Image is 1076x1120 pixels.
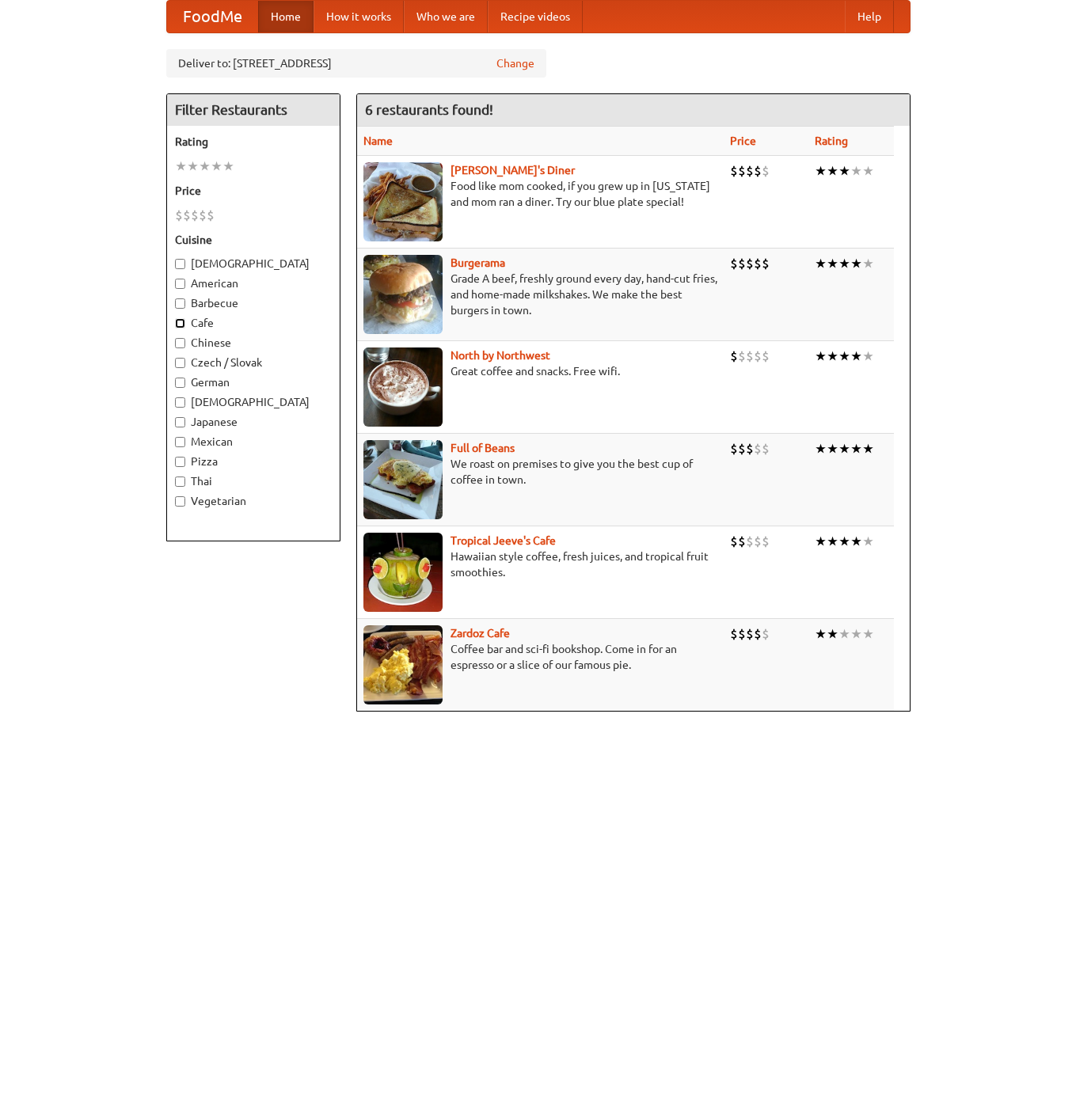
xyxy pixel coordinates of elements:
[838,440,850,457] li: ★
[762,255,770,272] li: $
[738,347,746,365] li: $
[838,162,850,180] li: ★
[363,135,393,147] a: Name
[175,355,332,370] label: Czech / Slovak
[754,255,762,272] li: $
[199,158,211,175] li: ★
[827,255,838,272] li: ★
[363,255,443,334] img: burgerama.jpg
[754,162,762,180] li: $
[738,255,746,272] li: $
[175,437,185,447] input: Mexican
[451,627,510,640] a: Zardoz Cafe
[850,625,862,643] li: ★
[199,207,207,224] li: $
[862,533,874,550] li: ★
[175,394,332,410] label: [DEMOGRAPHIC_DATA]
[363,363,717,379] p: Great coffee and snacks. Free wifi.
[496,55,534,71] a: Change
[175,318,185,328] input: Cafe
[827,533,838,550] li: ★
[730,440,738,457] li: $
[762,162,770,180] li: $
[488,1,583,32] a: Recipe videos
[314,1,404,32] a: How it works
[175,256,332,271] label: [DEMOGRAPHIC_DATA]
[738,533,746,550] li: $
[175,454,332,469] label: Pizza
[746,533,754,550] li: $
[738,162,746,180] li: $
[183,207,191,224] li: $
[762,533,770,550] li: $
[730,625,738,643] li: $
[815,135,848,147] a: Rating
[363,271,717,318] p: Grade A beef, freshly ground every day, hand-cut fries, and home-made milkshakes. We make the bes...
[175,434,332,450] label: Mexican
[862,255,874,272] li: ★
[827,162,838,180] li: ★
[175,259,185,269] input: [DEMOGRAPHIC_DATA]
[175,232,332,248] h5: Cuisine
[746,162,754,180] li: $
[211,158,222,175] li: ★
[175,335,332,351] label: Chinese
[175,275,332,291] label: American
[762,625,770,643] li: $
[738,625,746,643] li: $
[175,338,185,348] input: Chinese
[838,533,850,550] li: ★
[175,417,185,427] input: Japanese
[815,533,827,550] li: ★
[827,440,838,457] li: ★
[730,255,738,272] li: $
[404,1,488,32] a: Who we are
[363,456,717,488] p: We roast on premises to give you the best cup of coffee in town.
[746,347,754,365] li: $
[191,207,199,224] li: $
[838,625,850,643] li: ★
[850,533,862,550] li: ★
[845,1,894,32] a: Help
[175,183,332,199] h5: Price
[363,625,443,704] img: zardoz.jpg
[175,134,332,150] h5: Rating
[175,315,332,331] label: Cafe
[167,1,258,32] a: FoodMe
[175,295,332,311] label: Barbecue
[451,256,505,269] a: Burgerama
[175,473,332,489] label: Thai
[850,255,862,272] li: ★
[363,641,717,673] p: Coffee bar and sci-fi bookshop. Come in for an espresso or a slice of our famous pie.
[746,255,754,272] li: $
[175,414,332,430] label: Japanese
[222,158,234,175] li: ★
[815,440,827,457] li: ★
[175,158,187,175] li: ★
[451,164,575,177] a: [PERSON_NAME]'s Diner
[862,625,874,643] li: ★
[175,476,185,487] input: Thai
[175,397,185,408] input: [DEMOGRAPHIC_DATA]
[166,49,546,78] div: Deliver to: [STREET_ADDRESS]
[754,440,762,457] li: $
[363,347,443,427] img: north.jpg
[862,162,874,180] li: ★
[827,347,838,365] li: ★
[762,440,770,457] li: $
[850,347,862,365] li: ★
[838,347,850,365] li: ★
[363,440,443,519] img: beans.jpg
[730,162,738,180] li: $
[175,279,185,289] input: American
[363,178,717,210] p: Food like mom cooked, if you grew up in [US_STATE] and mom ran a diner. Try our blue plate special!
[815,347,827,365] li: ★
[730,135,756,147] a: Price
[754,625,762,643] li: $
[815,625,827,643] li: ★
[746,625,754,643] li: $
[175,374,332,390] label: German
[363,162,443,241] img: sallys.jpg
